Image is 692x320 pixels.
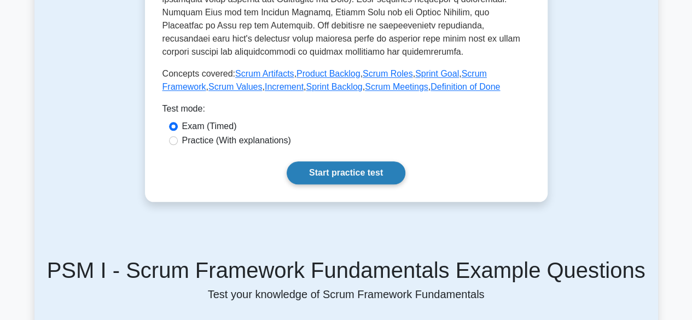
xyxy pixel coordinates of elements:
p: Test your knowledge of Scrum Framework Fundamentals [41,288,652,301]
a: Start practice test [287,161,405,184]
a: Product Backlog [296,69,360,78]
a: Scrum Values [208,82,262,91]
label: Exam (Timed) [182,120,237,133]
a: Definition of Done [431,82,500,91]
a: Increment [265,82,304,91]
h5: PSM I - Scrum Framework Fundamentals Example Questions [41,257,652,283]
div: Test mode: [162,102,530,120]
a: Scrum Artifacts [235,69,294,78]
a: Scrum Roles [363,69,413,78]
label: Practice (With explanations) [182,134,291,147]
a: Sprint Goal [415,69,459,78]
a: Scrum Meetings [365,82,428,91]
a: Sprint Backlog [306,82,362,91]
p: Concepts covered: , , , , , , , , , [162,67,530,94]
